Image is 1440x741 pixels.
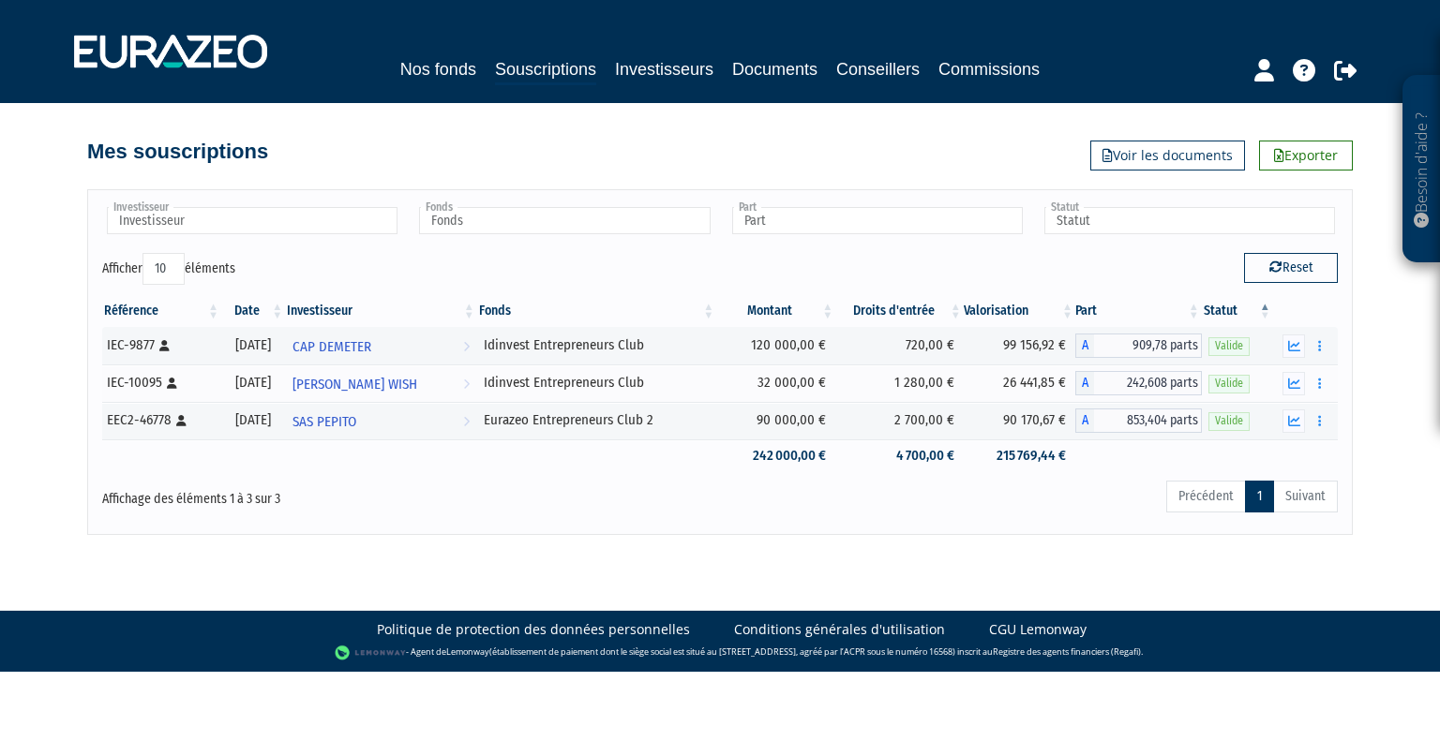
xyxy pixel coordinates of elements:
a: Lemonway [446,645,489,658]
th: Montant: activer pour trier la colonne par ordre croissant [716,295,835,327]
th: Fonds: activer pour trier la colonne par ordre croissant [477,295,717,327]
th: Droits d'entrée: activer pour trier la colonne par ordre croissant [835,295,963,327]
span: 909,78 parts [1094,333,1202,358]
div: A - Idinvest Entrepreneurs Club [1075,371,1202,395]
a: [PERSON_NAME] WISH [285,364,476,402]
td: 99 156,92 € [964,327,1075,364]
td: 242 000,00 € [716,439,835,472]
span: A [1075,408,1094,433]
td: 215 769,44 € [964,439,1075,472]
td: 720,00 € [835,327,963,364]
span: 853,404 parts [1094,408,1202,433]
img: 1732889491-logotype_eurazeo_blanc_rvb.png [74,35,267,68]
span: SAS PEPITO [292,405,356,439]
td: 32 000,00 € [716,364,835,402]
div: Idinvest Entrepreneurs Club [484,373,711,393]
td: 26 441,85 € [964,364,1075,402]
a: Politique de protection des données personnelles [377,620,690,639]
span: [PERSON_NAME] WISH [292,367,417,402]
span: A [1075,371,1094,395]
td: 90 000,00 € [716,402,835,439]
i: [Français] Personne physique [167,378,177,389]
i: [Français] Personne physique [159,340,170,351]
th: Date: activer pour trier la colonne par ordre croissant [221,295,285,327]
a: Investisseurs [615,56,713,82]
th: Part: activer pour trier la colonne par ordre croissant [1075,295,1202,327]
span: Valide [1208,412,1250,430]
div: [DATE] [228,410,278,430]
i: Voir l'investisseur [463,405,470,439]
a: CAP DEMETER [285,327,476,364]
th: Statut : activer pour trier la colonne par ordre d&eacute;croissant [1202,295,1273,327]
th: Référence : activer pour trier la colonne par ordre croissant [102,295,221,327]
th: Investisseur: activer pour trier la colonne par ordre croissant [285,295,476,327]
div: [DATE] [228,373,278,393]
span: A [1075,333,1094,358]
a: Exporter [1259,141,1353,170]
span: Valide [1208,337,1250,355]
a: Commissions [938,56,1040,82]
a: Voir les documents [1090,141,1245,170]
div: IEC-10095 [107,373,215,393]
select: Afficheréléments [142,253,185,285]
td: 1 280,00 € [835,364,963,402]
div: A - Eurazeo Entrepreneurs Club 2 [1075,408,1202,433]
span: 242,608 parts [1094,371,1202,395]
img: logo-lemonway.png [335,644,407,662]
button: Reset [1244,253,1338,283]
div: Eurazeo Entrepreneurs Club 2 [484,410,711,430]
span: Valide [1208,375,1250,393]
a: SAS PEPITO [285,402,476,439]
a: Nos fonds [400,56,476,82]
div: EEC2-46778 [107,410,215,430]
div: - Agent de (établissement de paiement dont le siège social est situé au [STREET_ADDRESS], agréé p... [19,644,1421,662]
a: Documents [732,56,817,82]
i: [Français] Personne physique [176,415,187,426]
div: IEC-9877 [107,335,215,355]
a: Conseillers [836,56,920,82]
a: Registre des agents financiers (Regafi) [993,645,1141,658]
span: CAP DEMETER [292,330,371,364]
div: [DATE] [228,335,278,355]
div: Idinvest Entrepreneurs Club [484,335,711,355]
div: A - Idinvest Entrepreneurs Club [1075,333,1202,358]
a: Conditions générales d'utilisation [734,620,945,639]
a: Souscriptions [495,56,596,85]
td: 90 170,67 € [964,402,1075,439]
i: Voir l'investisseur [463,367,470,402]
td: 2 700,00 € [835,402,963,439]
td: 120 000,00 € [716,327,835,364]
a: CGU Lemonway [989,620,1087,639]
h4: Mes souscriptions [87,141,268,163]
th: Valorisation: activer pour trier la colonne par ordre croissant [964,295,1075,327]
p: Besoin d'aide ? [1411,85,1432,254]
a: 1 [1245,481,1274,512]
td: 4 700,00 € [835,439,963,472]
div: Affichage des éléments 1 à 3 sur 3 [102,479,601,509]
label: Afficher éléments [102,253,235,285]
i: Voir l'investisseur [463,330,470,364]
